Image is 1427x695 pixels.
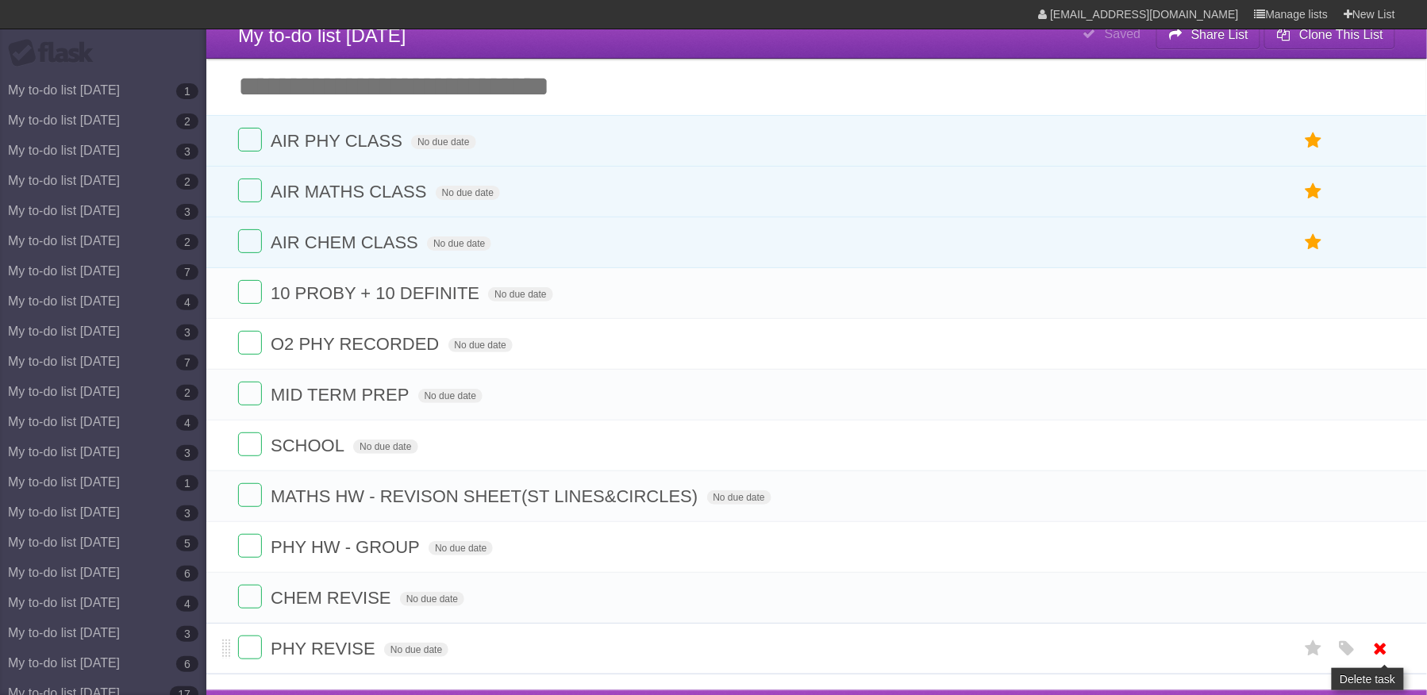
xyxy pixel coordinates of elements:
b: 3 [176,505,198,521]
span: No due date [418,389,483,403]
label: Star task [1298,635,1329,662]
span: PHY REVISE [271,639,379,659]
span: No due date [707,490,771,505]
b: 7 [176,355,198,371]
span: AIR CHEM CLASS [271,232,422,252]
label: Done [238,534,262,558]
b: 2 [176,113,198,129]
label: Done [238,585,262,609]
b: Share List [1191,28,1248,41]
b: 4 [176,294,198,310]
label: Done [238,483,262,507]
label: Done [238,432,262,456]
span: AIR MATHS CLASS [271,182,430,202]
b: 5 [176,536,198,551]
span: No due date [427,236,491,251]
b: Clone This List [1299,28,1383,41]
b: 6 [176,656,198,672]
span: No due date [488,287,552,301]
b: 3 [176,144,198,159]
b: Saved [1105,27,1140,40]
span: MATHS HW - REVISON SHEET(ST LINES&CIRCLES) [271,486,702,506]
span: O2 PHY RECORDED [271,334,443,354]
span: SCHOOL [271,436,348,455]
b: 3 [176,445,198,461]
span: No due date [400,592,464,606]
span: No due date [384,643,448,657]
b: 2 [176,234,198,250]
b: 1 [176,83,198,99]
span: My to-do list [DATE] [238,25,406,46]
label: Done [238,179,262,202]
label: Done [238,280,262,304]
label: Star task [1298,179,1329,205]
span: 10 PROBY + 10 DEFINITE [271,283,483,303]
b: 2 [176,174,198,190]
b: 3 [176,204,198,220]
label: Done [238,229,262,253]
b: 3 [176,626,198,642]
b: 4 [176,596,198,612]
span: No due date [411,135,475,149]
label: Done [238,128,262,152]
span: AIR PHY CLASS [271,131,406,151]
span: MID TERM PREP [271,385,413,405]
b: 3 [176,324,198,340]
span: No due date [448,338,513,352]
b: 6 [176,566,198,582]
span: No due date [436,186,500,200]
button: Share List [1156,21,1261,49]
span: CHEM REVISE [271,588,395,608]
b: 1 [176,475,198,491]
button: Clone This List [1264,21,1395,49]
span: PHY HW - GROUP [271,537,424,557]
label: Star task [1298,128,1329,154]
span: No due date [429,541,493,555]
div: Flask [8,39,103,67]
label: Done [238,382,262,405]
label: Star task [1298,229,1329,255]
label: Done [238,635,262,659]
b: 4 [176,415,198,431]
b: 2 [176,385,198,401]
span: No due date [353,440,417,454]
b: 7 [176,264,198,280]
label: Done [238,331,262,355]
